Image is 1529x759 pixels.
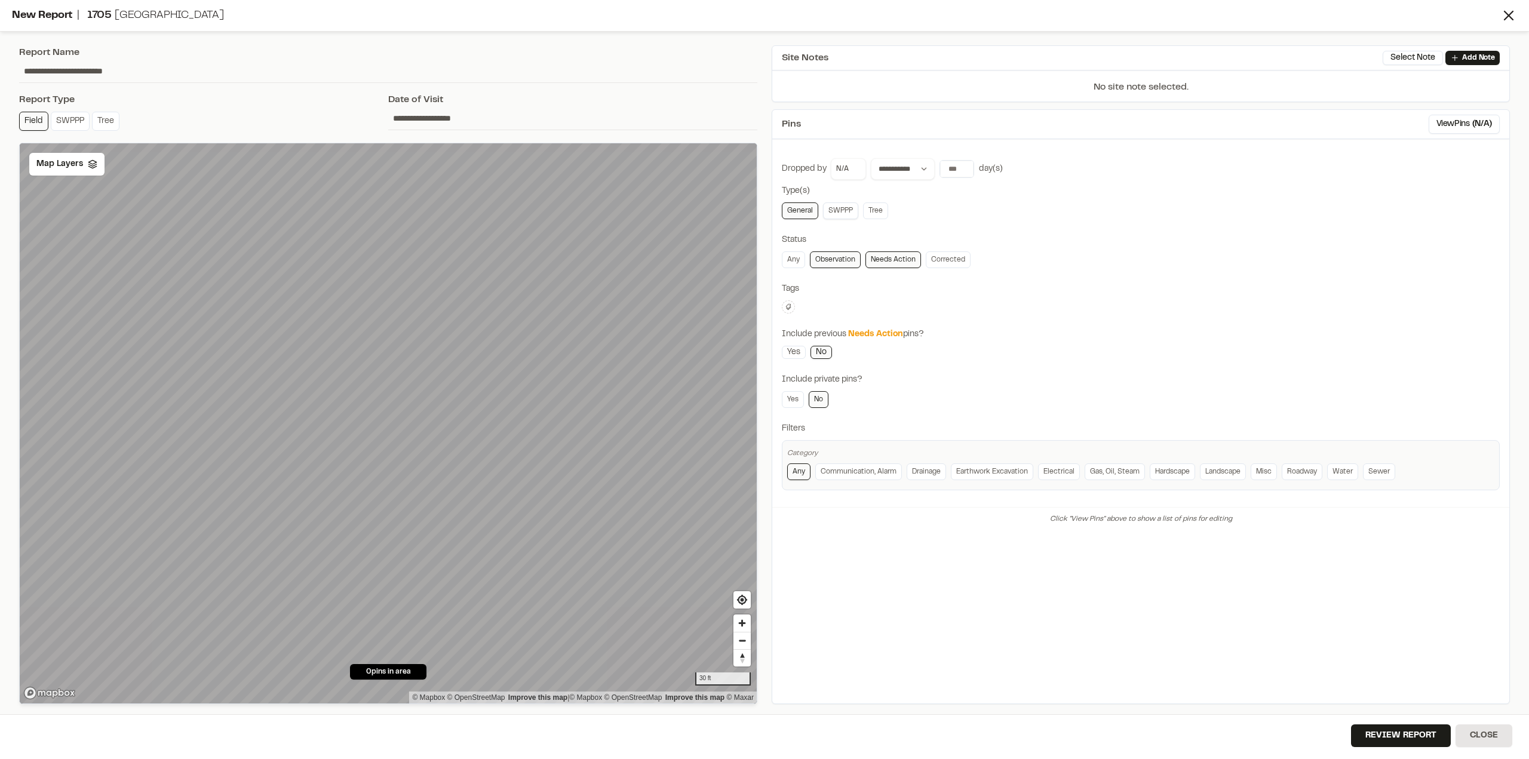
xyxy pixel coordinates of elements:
[831,158,866,180] button: N/A
[782,391,804,408] a: Yes
[907,463,946,480] a: Drainage
[20,143,757,703] canvas: Map
[823,202,858,219] a: SWPPP
[810,346,832,359] a: No
[1282,463,1322,480] a: Roadway
[782,346,806,359] a: Yes
[733,649,751,666] button: Reset bearing to north
[782,422,1500,435] div: Filters
[1038,463,1080,480] a: Electrical
[12,8,1500,24] div: New Report
[926,251,971,268] a: Corrected
[1462,53,1495,63] p: Add Note
[865,251,921,268] a: Needs Action
[782,185,1500,198] div: Type(s)
[1363,463,1395,480] a: Sewer
[412,692,754,703] div: |
[848,331,903,338] span: Needs Action
[733,650,751,666] span: Reset bearing to north
[979,162,1003,176] div: day(s)
[1456,724,1512,747] button: Close
[569,693,602,702] a: Mapbox
[447,693,505,702] a: OpenStreetMap
[810,251,861,268] a: Observation
[733,632,751,649] button: Zoom out
[19,93,388,107] div: Report Type
[787,463,810,480] a: Any
[836,164,849,174] span: N/A
[665,693,724,702] a: Improve this map
[1327,463,1358,480] a: Water
[1150,463,1195,480] a: Hardscape
[782,162,827,176] div: Dropped by
[733,591,751,609] button: Find my location
[115,11,224,20] span: [GEOGRAPHIC_DATA]
[809,391,828,408] a: No
[19,45,757,60] div: Report Name
[772,507,1509,531] div: Click "View Pins" above to show a list of pins for editing
[366,666,411,677] span: 0 pins in area
[782,51,828,65] span: Site Notes
[1200,463,1246,480] a: Landscape
[782,251,805,268] a: Any
[1383,51,1443,65] button: Select Note
[1351,724,1451,747] button: Review Report
[726,693,754,702] a: Maxar
[695,672,751,686] div: 30 ft
[1085,463,1145,480] a: Gas, Oil, Steam
[604,693,662,702] a: OpenStreetMap
[951,463,1033,480] a: Earthwork Excavation
[782,117,801,131] span: Pins
[388,93,757,107] div: Date of Visit
[1472,118,1492,131] span: ( N/A )
[782,282,1500,296] div: Tags
[772,80,1509,102] p: No site note selected.
[1429,115,1500,134] button: ViewPins (N/A)
[782,373,1500,386] div: Include private pins?
[815,463,902,480] a: Communication, Alarm
[782,328,1500,341] div: Include previous pins?
[1251,463,1277,480] a: Misc
[782,233,1500,247] div: Status
[782,202,818,219] a: General
[863,202,888,219] a: Tree
[508,693,567,702] a: Map feedback
[782,300,795,314] button: Edit Tags
[412,693,445,702] a: Mapbox
[787,448,1494,459] div: Category
[733,614,751,632] button: Zoom in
